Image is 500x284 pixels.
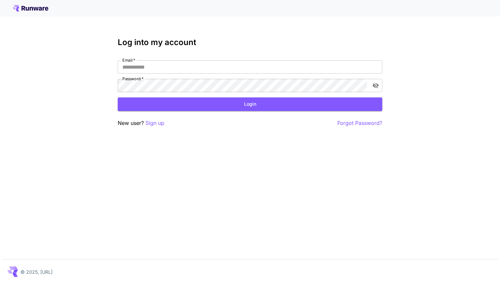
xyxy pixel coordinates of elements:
[122,76,144,82] label: Password
[21,268,53,275] p: © 2025, [URL]
[370,80,382,91] button: toggle password visibility
[118,38,382,47] h3: Log into my account
[337,119,382,127] button: Forgot Password?
[118,119,164,127] p: New user?
[118,97,382,111] button: Login
[146,119,164,127] button: Sign up
[122,57,135,63] label: Email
